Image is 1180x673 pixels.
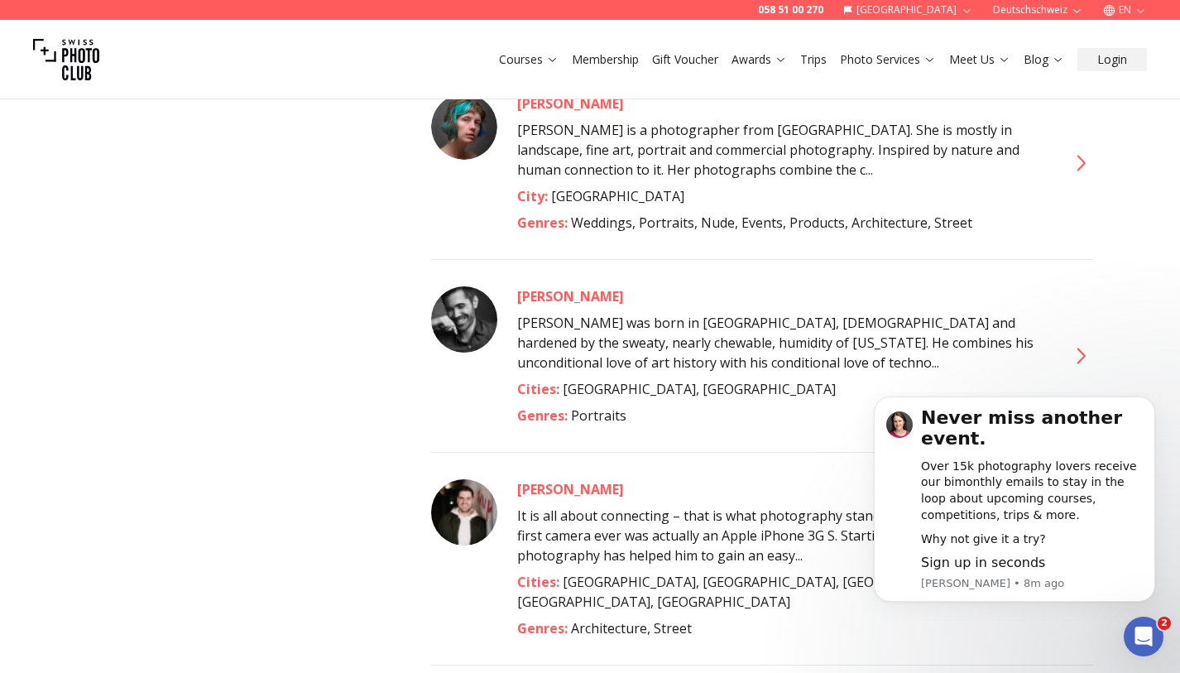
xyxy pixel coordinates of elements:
div: Architecture, Street [517,618,1047,638]
div: Portraits [517,406,1047,425]
img: Anna Korbut [431,94,497,160]
a: [PERSON_NAME] [517,286,1047,306]
span: 2 [1158,617,1171,630]
span: Genres : [517,214,571,232]
div: [GEOGRAPHIC_DATA], [GEOGRAPHIC_DATA], [GEOGRAPHIC_DATA], [GEOGRAPHIC_DATA], [GEOGRAPHIC_DATA] [517,572,1047,612]
span: Genres : [517,619,571,637]
a: Awards [732,51,787,68]
button: Trips [794,48,833,71]
a: Photo Services [840,51,936,68]
span: Genres : [517,406,571,425]
a: Meet Us [949,51,1010,68]
a: Gift Voucher [652,51,718,68]
div: [GEOGRAPHIC_DATA] [517,186,1047,206]
div: [GEOGRAPHIC_DATA], [GEOGRAPHIC_DATA] [517,379,1047,399]
img: Chris Knight [431,286,497,353]
span: City : [517,187,551,205]
button: Blog [1017,48,1071,71]
a: [PERSON_NAME] [517,479,1047,499]
img: Swiss photo club [33,26,99,93]
a: 058 51 00 270 [758,3,823,17]
span: Cities : [517,573,563,591]
a: Blog [1024,51,1064,68]
button: Meet Us [943,48,1017,71]
button: Photo Services [833,48,943,71]
button: Membership [565,48,645,71]
button: Login [1077,48,1147,71]
div: Weddings, Portraits, Nude, Events, Products, Architecture, Street [517,213,1047,233]
iframe: Intercom live chat [1124,617,1163,656]
a: Membership [572,51,639,68]
img: Daniel Heilig [431,479,497,546]
a: [PERSON_NAME] [517,94,1047,113]
p: It is all about connecting – that is what photography stands for. [PERSON_NAME]’s first camera ev... [517,506,1047,565]
button: Courses [492,48,565,71]
span: [PERSON_NAME] was born in [GEOGRAPHIC_DATA], [DEMOGRAPHIC_DATA] and hardened by the sweaty, nearl... [517,314,1034,372]
a: Trips [800,51,827,68]
a: Courses [499,51,559,68]
span: Cities : [517,380,563,398]
iframe: Intercom notifications message [849,392,1180,628]
button: Gift Voucher [645,48,725,71]
span: [PERSON_NAME] is a photographer from [GEOGRAPHIC_DATA]. She is mostly in landscape, fine art, por... [517,121,1019,179]
button: Awards [725,48,794,71]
